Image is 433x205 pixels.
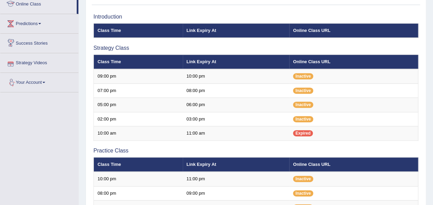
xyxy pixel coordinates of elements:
td: 09:00 pm [94,69,183,83]
h3: Strategy Class [93,45,418,51]
h3: Introduction [93,14,418,20]
th: Link Expiry At [183,157,290,172]
a: Success Stories [0,34,78,51]
th: Class Time [94,157,183,172]
span: Inactive [293,176,313,182]
th: Class Time [94,55,183,69]
td: 05:00 pm [94,98,183,112]
th: Class Time [94,23,183,38]
a: Predictions [0,14,78,31]
span: Inactive [293,190,313,196]
span: Inactive [293,88,313,94]
td: 11:00 pm [183,172,290,186]
h3: Practice Class [93,148,418,154]
td: 09:00 pm [183,186,290,201]
th: Online Class URL [289,157,418,172]
a: Your Account [0,73,78,90]
td: 03:00 pm [183,112,290,126]
td: 10:00 pm [94,172,183,186]
td: 08:00 pm [94,186,183,201]
td: 10:00 pm [183,69,290,83]
span: Inactive [293,73,313,79]
th: Link Expiry At [183,55,290,69]
td: 08:00 pm [183,83,290,98]
th: Link Expiry At [183,23,290,38]
td: 02:00 pm [94,112,183,126]
th: Online Class URL [289,23,418,38]
td: 11:00 am [183,126,290,141]
td: 06:00 pm [183,98,290,112]
span: Inactive [293,116,313,122]
td: 10:00 am [94,126,183,141]
span: Inactive [293,102,313,108]
a: Strategy Videos [0,53,78,70]
span: Expired [293,130,313,136]
th: Online Class URL [289,55,418,69]
td: 07:00 pm [94,83,183,98]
